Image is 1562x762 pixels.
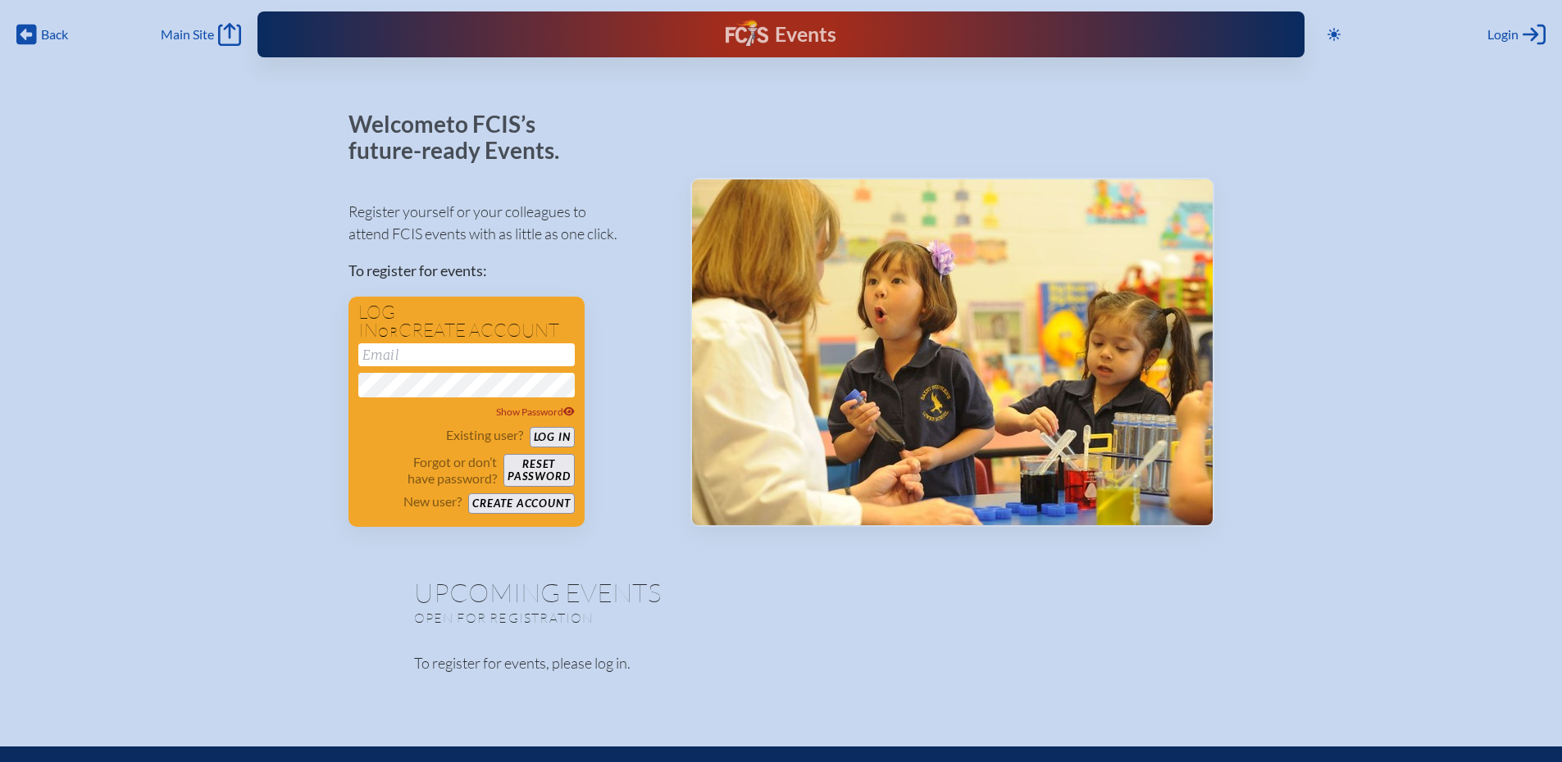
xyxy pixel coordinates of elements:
p: To register for events, please log in. [414,652,1149,674]
img: Events [692,179,1213,525]
span: Main Site [161,26,214,43]
h1: Log in create account [358,303,575,340]
button: Resetpassword [503,454,574,487]
button: Create account [468,493,574,514]
p: New user? [403,493,462,510]
p: Register yourself or your colleagues to attend FCIS events with as little as one click. [348,201,664,245]
span: Back [41,26,68,43]
button: Log in [530,427,575,447]
input: Email [358,343,575,366]
a: Main Site [161,23,241,46]
span: Show Password [496,406,575,418]
span: or [378,324,398,340]
div: FCIS Events — Future ready [545,20,1016,49]
p: Existing user? [446,427,523,443]
h1: Upcoming Events [414,579,1149,606]
p: Open for registration [414,610,847,626]
span: Login [1487,26,1519,43]
p: Welcome to FCIS’s future-ready Events. [348,111,578,163]
p: To register for events: [348,260,664,282]
p: Forgot or don’t have password? [358,454,498,487]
